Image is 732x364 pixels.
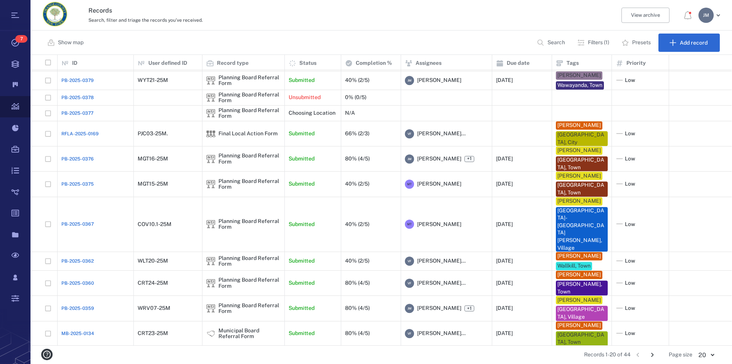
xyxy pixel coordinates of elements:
[417,279,466,287] span: [PERSON_NAME]...
[206,129,215,138] img: icon Final Local Action Form
[557,72,601,79] div: [PERSON_NAME]
[405,257,414,266] div: V F
[626,59,646,67] p: Priority
[206,93,215,102] img: icon Planning Board Referral Form
[61,130,99,137] span: RFLA-2025-0169
[206,109,215,118] img: icon Planning Board Referral Form
[345,131,369,136] div: 66% (2/3)
[218,131,278,136] div: Final Local Action Form
[218,92,281,104] div: Planning Board Referral Form
[698,8,723,23] button: JM
[625,180,635,188] span: Low
[557,263,591,270] div: Wallkill, Town
[138,305,170,311] div: WRV07-25M
[61,181,94,188] span: PB-2025-0375
[299,59,316,67] p: Status
[405,180,414,189] div: M T
[557,281,606,295] div: [PERSON_NAME], Town
[289,305,315,312] p: Submitted
[61,110,93,117] a: PB-2025-0377
[345,181,369,187] div: 40% (2/5)
[206,304,215,313] img: icon Planning Board Referral Form
[584,351,631,359] span: Records 1-20 of 44
[625,305,635,312] span: Low
[38,346,56,363] button: help
[621,8,669,23] button: View archive
[206,93,215,102] div: Planning Board Referral Form
[72,59,77,67] p: ID
[625,279,635,287] span: Low
[218,328,281,340] div: Municipal Board Referral Form
[138,331,168,337] div: CRT23-25M
[17,5,32,12] span: Help
[573,34,615,52] button: Filters (1)
[557,271,601,279] div: [PERSON_NAME]
[496,156,513,162] div: [DATE]
[557,253,601,260] div: [PERSON_NAME]
[345,258,369,264] div: 40% (2/5)
[138,258,168,264] div: WLT20-25M
[218,218,281,230] div: Planning Board Referral Form
[356,59,392,67] p: Completion %
[58,39,83,47] p: Show map
[138,221,172,227] div: COV10.1-25M
[557,172,601,180] div: [PERSON_NAME]
[405,154,414,164] div: J M
[405,76,414,85] div: J M
[61,280,94,287] span: PB-2025-0360
[345,331,370,337] div: 80% (4/5)
[43,2,67,26] img: Orange County Planning Department logo
[557,122,601,129] div: [PERSON_NAME]
[557,197,601,205] div: [PERSON_NAME]
[632,39,651,47] p: Presets
[138,77,168,83] div: WYT21-25M
[417,155,461,163] span: [PERSON_NAME]
[206,220,215,229] div: Planning Board Referral Form
[61,221,94,228] a: PB-2025-0367
[138,156,168,162] div: MGT16-25M
[557,131,606,146] div: [GEOGRAPHIC_DATA], City
[417,305,461,312] span: [PERSON_NAME]
[625,155,635,163] span: Low
[206,129,215,138] div: Final Local Action Form
[464,156,474,162] span: +1
[417,221,461,228] span: [PERSON_NAME]
[61,258,94,265] a: PB-2025-0362
[61,77,94,84] a: PB-2025-0379
[698,8,714,23] div: J M
[138,181,168,187] div: MGT15-25M
[289,279,315,287] p: Submitted
[496,181,513,187] div: [DATE]
[206,257,215,266] img: icon Planning Board Referral Form
[61,94,94,101] a: PB-2025-0378
[658,34,720,52] button: Add record
[289,130,315,138] p: Submitted
[289,180,315,188] p: Submitted
[138,131,168,136] div: PJC03-25M.
[567,59,579,67] p: Tags
[557,82,602,89] div: Wawayanda, Town
[547,39,565,47] p: Search
[289,330,315,337] p: Submitted
[218,303,281,314] div: Planning Board Referral Form
[692,351,720,359] div: 20
[345,305,370,311] div: 80% (4/5)
[416,59,441,67] p: Assignees
[466,305,473,312] span: +1
[289,77,315,84] p: Submitted
[206,257,215,266] div: Planning Board Referral Form
[61,156,94,162] a: PB-2025-0376
[206,220,215,229] img: icon Planning Board Referral Form
[345,77,369,83] div: 40% (2/5)
[625,130,635,138] span: Low
[496,331,513,337] div: [DATE]
[625,77,635,84] span: Low
[625,258,635,265] span: Low
[206,154,215,164] img: icon Planning Board Referral Form
[557,156,606,171] div: [GEOGRAPHIC_DATA], Town
[206,329,215,338] img: icon Municipal Board Referral Form
[345,110,355,116] div: N/A
[496,280,513,286] div: [DATE]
